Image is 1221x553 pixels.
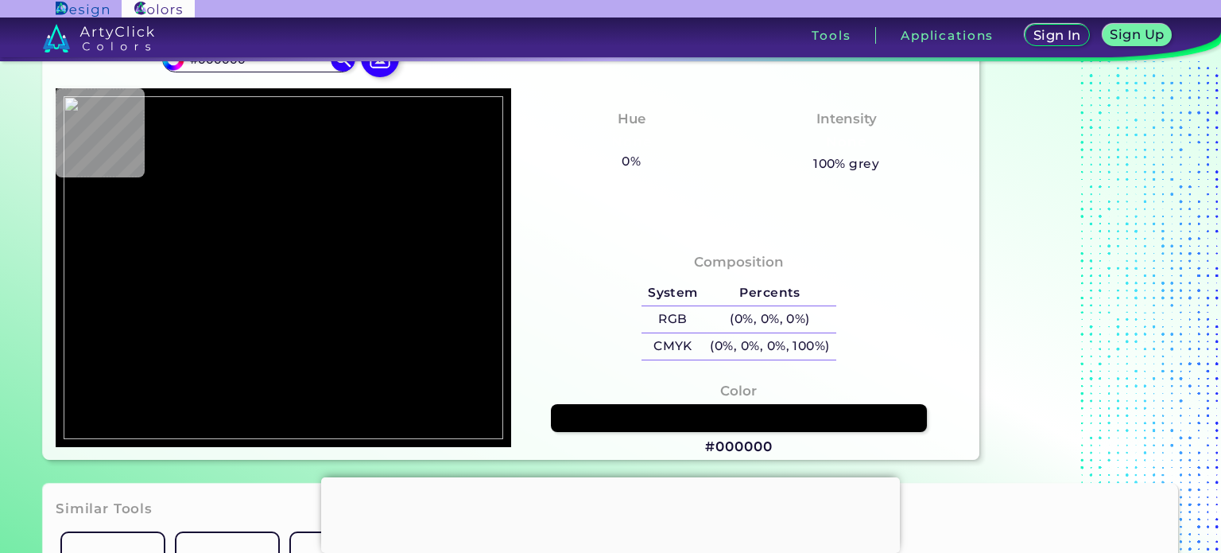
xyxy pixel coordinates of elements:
[321,477,900,549] iframe: Advertisement
[64,96,503,440] img: c448f29e-e57b-4290-abc2-d3f683e12e82
[704,280,836,306] h5: Percents
[642,306,704,333] h5: RGB
[56,500,153,519] h3: Similar Tools
[820,133,873,152] h3: None
[720,380,757,403] h4: Color
[812,29,851,41] h3: Tools
[901,29,994,41] h3: Applications
[705,438,772,457] h3: #000000
[56,2,109,17] img: ArtyClick Design logo
[704,333,836,360] h5: (0%, 0%, 0%, 100%)
[1105,25,1169,45] a: Sign Up
[1112,29,1163,41] h5: Sign Up
[704,306,836,333] h5: (0%, 0%, 0%)
[605,133,658,152] h3: None
[813,154,879,174] h5: 100% grey
[43,24,155,53] img: logo_artyclick_colors_white.svg
[642,333,704,360] h5: CMYK
[816,107,877,130] h4: Intensity
[618,107,645,130] h4: Hue
[1035,29,1080,41] h5: Sign In
[1027,25,1087,45] a: Sign In
[642,280,704,306] h5: System
[615,151,646,172] h5: 0%
[694,251,784,274] h4: Composition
